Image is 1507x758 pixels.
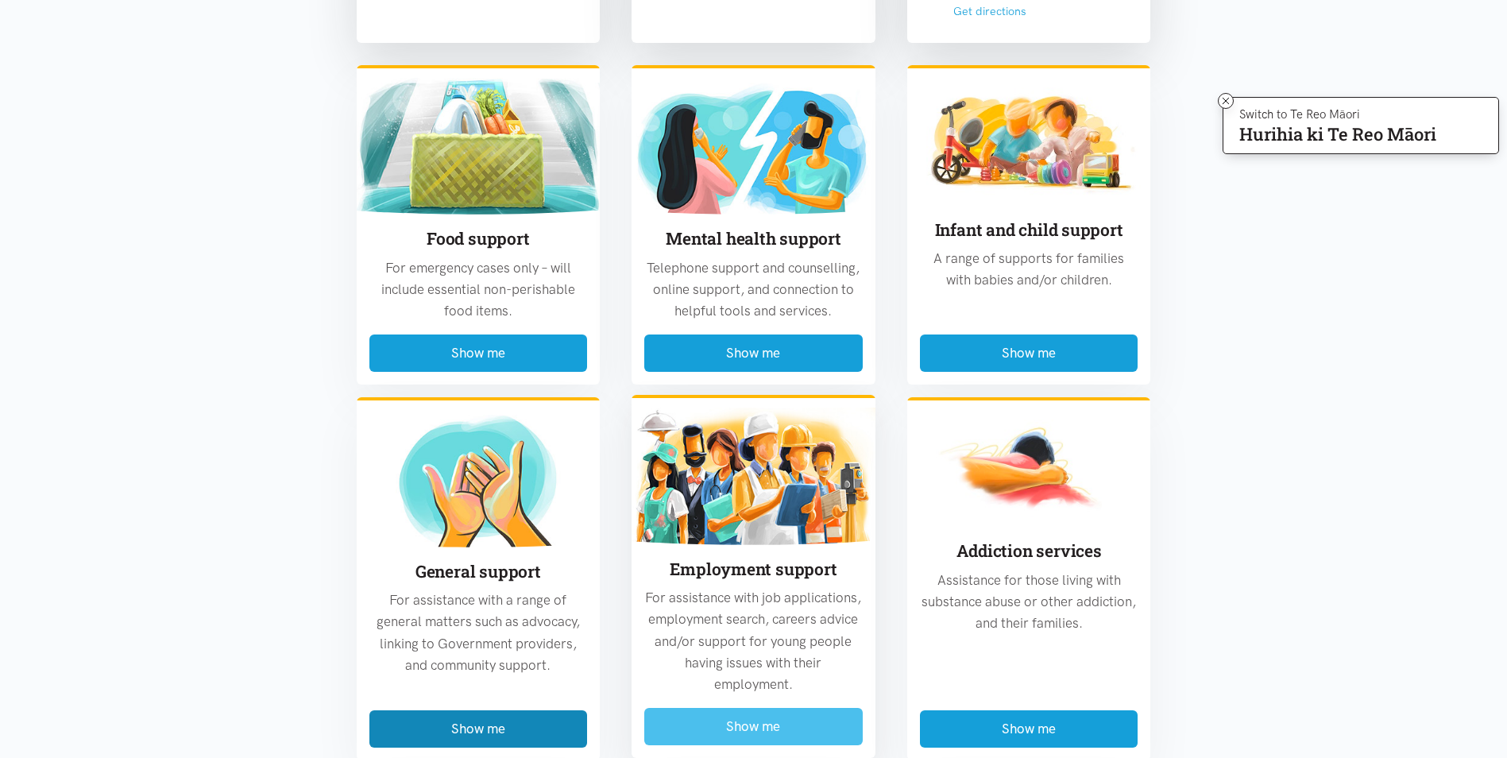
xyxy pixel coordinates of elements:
[369,560,588,583] h3: General support
[644,227,863,250] h3: Mental health support
[920,335,1138,372] button: Show me
[920,248,1138,291] p: A range of supports for families with babies and/or children.
[644,335,863,372] button: Show me
[920,219,1138,242] h3: Infant and child support
[369,257,588,323] p: For emergency cases only – will include essential non-perishable food items.
[369,710,588,748] button: Show me
[369,227,588,250] h3: Food support
[644,257,863,323] p: Telephone support and counselling, online support, and connection to helpful tools and services.
[644,708,863,745] button: Show me
[644,587,863,695] p: For assistance with job applications, employment search, careers advice and/or support for young ...
[369,335,588,372] button: Show me
[920,570,1138,635] p: Assistance for those living with substance abuse or other addiction, and their families.
[369,590,588,676] p: For assistance with a range of general matters such as advocacy, linking to Government providers,...
[644,558,863,581] h3: Employment support
[1239,110,1436,119] p: Switch to Te Reo Māori
[920,710,1138,748] button: Show me
[920,539,1138,563] h3: Addiction services
[1239,127,1436,141] p: Hurihia ki Te Reo Māori
[953,4,1026,18] a: Get directions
